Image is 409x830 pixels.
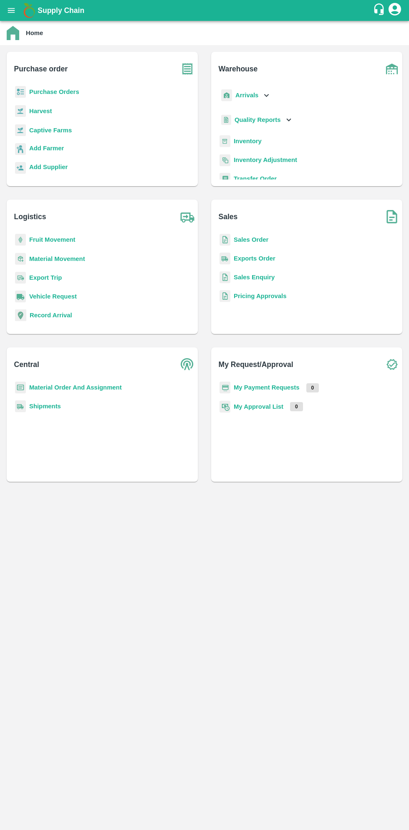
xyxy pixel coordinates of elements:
a: Captive Farms [29,127,72,134]
button: open drawer [2,1,21,20]
img: logo [21,2,38,19]
a: Record Arrival [30,312,72,319]
div: Quality Reports [220,111,293,129]
p: 0 [290,402,303,411]
img: material [15,253,26,265]
div: Arrivals [220,86,271,105]
a: Material Order And Assignment [29,384,122,391]
img: recordArrival [15,309,26,321]
a: Shipments [29,403,61,410]
b: Add Farmer [29,145,64,152]
a: Material Movement [29,256,85,262]
img: home [7,26,19,40]
a: Inventory [234,138,262,144]
b: Central [14,359,39,370]
img: shipments [220,253,230,265]
img: payment [220,382,230,394]
a: Pricing Approvals [234,293,286,299]
a: Vehicle Request [29,293,77,300]
img: purchase [177,58,198,79]
img: truck [177,206,198,227]
img: harvest [15,105,26,117]
div: customer-support [373,3,387,18]
b: Quality Reports [235,116,281,123]
img: warehouse [381,58,402,79]
b: Purchase order [14,63,68,75]
b: Logistics [14,211,46,223]
a: My Payment Requests [234,384,300,391]
a: Transfer Order [234,175,277,182]
a: Harvest [29,108,52,114]
img: qualityReport [221,115,231,125]
img: check [381,354,402,375]
b: Warehouse [219,63,258,75]
a: Exports Order [234,255,275,262]
img: sales [220,234,230,246]
b: Sales [219,211,238,223]
a: Sales Enquiry [234,274,275,281]
img: delivery [15,272,26,284]
img: sales [220,290,230,302]
img: shipments [15,400,26,412]
img: soSales [381,206,402,227]
a: My Approval List [234,403,283,410]
img: supplier [15,162,26,174]
a: Sales Order [234,236,268,243]
a: Fruit Movement [29,236,76,243]
b: Arrivals [235,92,258,99]
a: Purchase Orders [29,89,79,95]
a: Export Trip [29,274,62,281]
img: farmer [15,143,26,155]
b: Home [26,30,43,36]
a: Supply Chain [38,5,373,16]
img: reciept [15,86,26,98]
a: Inventory Adjustment [234,157,297,163]
div: account of current user [387,2,402,19]
img: whTransfer [220,173,230,185]
b: Add Supplier [29,164,68,170]
b: My Request/Approval [219,359,293,370]
img: fruit [15,234,26,246]
img: inventory [220,154,230,166]
img: vehicle [15,291,26,303]
p: 0 [306,383,319,392]
a: Add Supplier [29,162,68,174]
img: harvest [15,124,26,137]
img: sales [220,271,230,283]
img: whInventory [220,135,230,147]
b: Supply Chain [38,6,84,15]
a: Add Farmer [29,144,64,155]
img: centralMaterial [15,382,26,394]
img: central [177,354,198,375]
img: approval [220,400,230,413]
img: whArrival [221,89,232,101]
